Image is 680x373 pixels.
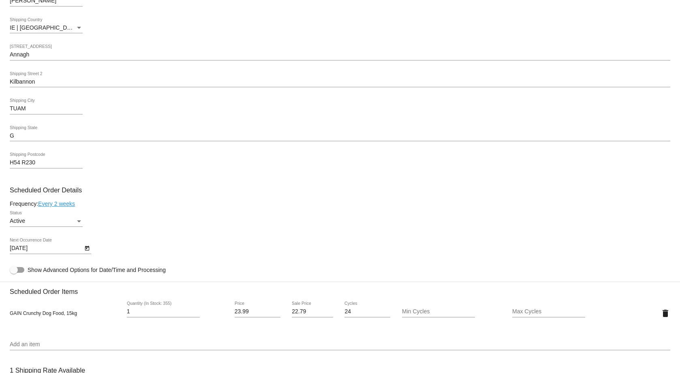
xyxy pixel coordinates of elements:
[10,79,670,85] input: Shipping Street 2
[402,308,475,315] input: Min Cycles
[661,308,670,318] mat-icon: delete
[10,310,77,316] span: GAIN Crunchy Dog Food, 15kg
[83,244,91,252] button: Open calendar
[10,218,83,224] mat-select: Status
[10,160,83,166] input: Shipping Postcode
[512,308,585,315] input: Max Cycles
[10,282,670,295] h3: Scheduled Order Items
[10,52,670,58] input: Shipping Street 1
[292,308,333,315] input: Sale Price
[10,341,670,348] input: Add an item
[10,25,83,31] mat-select: Shipping Country
[127,308,200,315] input: Quantity (In Stock: 355)
[10,24,79,31] span: IE | [GEOGRAPHIC_DATA]
[10,133,670,139] input: Shipping State
[10,218,25,224] span: Active
[10,186,670,194] h3: Scheduled Order Details
[10,201,670,207] div: Frequency:
[10,245,83,252] input: Next Occurrence Date
[235,308,280,315] input: Price
[10,106,83,112] input: Shipping City
[344,308,390,315] input: Cycles
[28,266,166,274] span: Show Advanced Options for Date/Time and Processing
[38,201,75,207] a: Every 2 weeks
